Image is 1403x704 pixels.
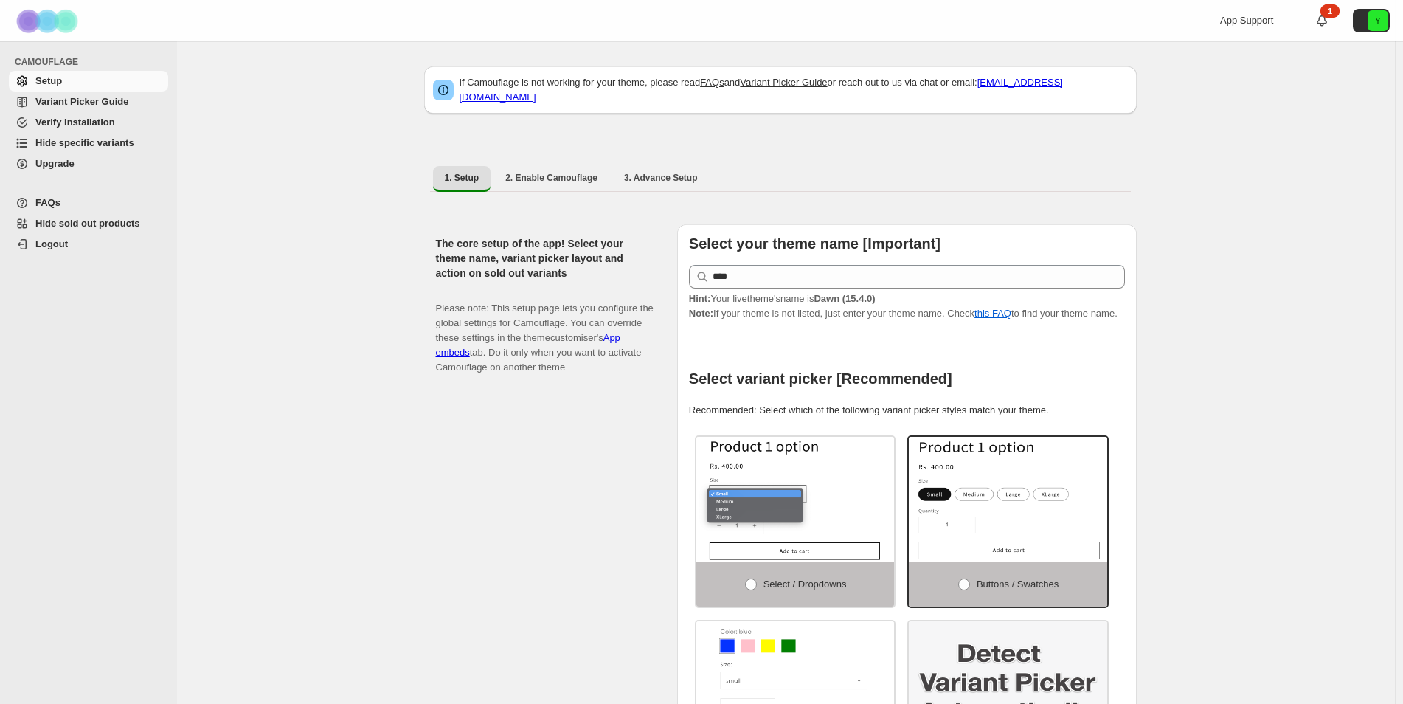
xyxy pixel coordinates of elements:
[436,236,654,280] h2: The core setup of the app! Select your theme name, variant picker layout and action on sold out v...
[35,96,128,107] span: Variant Picker Guide
[977,579,1059,590] span: Buttons / Swatches
[35,218,140,229] span: Hide sold out products
[814,293,875,304] strong: Dawn (15.4.0)
[689,235,940,252] b: Select your theme name [Important]
[624,172,698,184] span: 3. Advance Setup
[35,117,115,128] span: Verify Installation
[1375,16,1381,25] text: Y
[689,293,876,304] span: Your live theme's name is
[9,153,168,174] a: Upgrade
[35,137,134,148] span: Hide specific variants
[1220,15,1273,26] span: App Support
[689,403,1125,418] p: Recommended: Select which of the following variant picker styles match your theme.
[35,197,60,208] span: FAQs
[696,437,895,562] img: Select / Dropdowns
[1320,4,1340,18] div: 1
[9,193,168,213] a: FAQs
[974,308,1011,319] a: this FAQ
[35,238,68,249] span: Logout
[1353,9,1390,32] button: Avatar with initials Y
[505,172,597,184] span: 2. Enable Camouflage
[445,172,479,184] span: 1. Setup
[740,77,827,88] a: Variant Picker Guide
[436,286,654,375] p: Please note: This setup page lets you configure the global settings for Camouflage. You can overr...
[9,213,168,234] a: Hide sold out products
[9,234,168,255] a: Logout
[689,308,713,319] strong: Note:
[35,158,75,169] span: Upgrade
[15,56,170,68] span: CAMOUFLAGE
[9,71,168,92] a: Setup
[9,92,168,112] a: Variant Picker Guide
[700,77,724,88] a: FAQs
[1368,10,1388,31] span: Avatar with initials Y
[12,1,86,41] img: Camouflage
[689,293,711,304] strong: Hint:
[35,75,62,86] span: Setup
[1314,13,1329,28] a: 1
[689,370,952,387] b: Select variant picker [Recommended]
[9,133,168,153] a: Hide specific variants
[909,437,1107,562] img: Buttons / Swatches
[763,579,847,590] span: Select / Dropdowns
[9,112,168,133] a: Verify Installation
[460,75,1128,105] p: If Camouflage is not working for your theme, please read and or reach out to us via chat or email:
[689,291,1125,321] p: If your theme is not listed, just enter your theme name. Check to find your theme name.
